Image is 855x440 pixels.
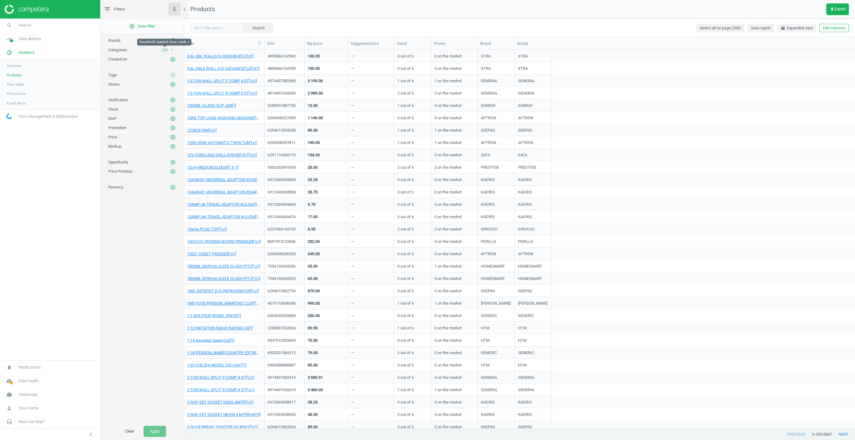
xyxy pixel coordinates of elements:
[397,335,428,345] div: 0 out of 6
[518,115,533,123] div: AFTRON
[170,168,176,175] button: add_circle_outline
[434,285,474,296] div: 0 on the market
[481,128,495,135] div: GEEPAS
[397,149,428,160] div: 0 out of 6
[187,152,257,158] a: 12V CORDLESS DRILL/DRIVER KIT[1x1]
[481,66,491,74] div: XTRA
[308,115,323,121] div: 1 149.00
[397,236,428,247] div: 0 out of 6
[518,301,548,308] div: [PERSON_NAME]
[351,226,354,234] div: —
[518,325,527,333] div: HTM
[170,81,176,87] button: add_circle_outline
[518,251,533,259] div: AFTRON
[480,41,512,46] div: Brand
[780,25,813,31] span: Expanded view
[481,226,498,234] div: SIROCCO
[267,189,301,195] div: 6912345693868
[3,362,15,373] i: notifications
[87,431,95,438] i: chevron_left
[267,177,301,183] div: 6912345693844
[187,189,261,195] a: 13A4WAY UNIVERSAL ADAPTOR-KD44[1x1]
[819,24,849,32] button: Edit columns
[308,226,315,232] div: 8.95
[308,165,318,170] div: 28.00
[434,162,474,172] div: 2 on the market
[187,226,227,232] a: 13amp PLUG TOP[1x1]
[108,38,121,43] span: Brands
[170,143,176,150] button: add_circle_outline
[397,186,428,197] div: 0 out of 6
[434,273,474,284] div: 0 on the market
[7,82,24,87] span: Price index
[187,301,261,306] a: 1887-0150 [PERSON_NAME] REC CLIP[1X1]
[267,288,301,294] div: 6294015502794
[267,78,301,84] div: 4974437082389
[187,202,261,207] a: 13AMP UK TRAVEL ADAPTOR W/LIGH[1x1]
[7,91,26,96] span: Promotions
[108,144,122,149] span: Markup
[162,47,168,53] span: 389
[518,276,542,284] div: HOMESMART
[267,91,301,96] div: 4974437426053
[308,91,323,96] div: 2 989.00
[434,236,474,247] div: 0 on the market
[518,103,533,111] div: SUNRAY
[518,338,527,345] div: HTM
[351,239,354,247] div: —
[351,202,354,209] div: —
[187,362,246,368] a: 1:32 CHE ZHI MODEL DIE CAST[1]
[351,165,354,172] div: —
[184,50,855,428] div: grid
[187,400,253,405] a: 2 WAY EXT SOCKET N2DS-2MTR[1x1]
[397,100,428,111] div: 1 out of 6
[518,313,534,321] div: GENERIC
[170,116,176,122] button: add_circle_outline
[397,285,428,296] div: 0 out of 6
[518,189,532,197] div: KADRIS
[351,140,354,148] div: —
[397,298,428,308] div: 1 out of 6
[397,273,428,284] div: 0 out of 6
[481,313,497,321] div: GENERIC
[267,53,301,59] div: 4893846162942
[187,313,241,319] a: 1:1 4X4 FOUR WHEEL DRIVE[1]
[397,50,428,61] div: 0 out of 6
[518,78,535,86] div: GENERAL
[747,24,774,32] button: Save report
[434,149,474,160] div: 0 on the market
[108,125,126,130] span: Promotion
[267,214,301,220] div: 6912345694476
[397,199,428,209] div: 0 out of 6
[481,53,491,61] div: XTRA
[7,73,21,78] span: Products
[481,152,490,160] div: SATA
[518,140,533,148] div: AFTRON
[308,78,323,84] div: 3 199.00
[434,125,474,135] div: 1 on the market
[187,424,258,430] a: 2-SLICE BREAD TOASTER SS BODY[1x1]
[108,98,128,102] span: Verification
[351,214,354,222] div: —
[308,251,320,257] div: 649.00
[267,128,301,133] div: 6294015509298
[351,78,354,86] div: —
[481,338,489,345] div: HTM
[780,26,785,31] i: horizontal_split
[187,325,253,331] a: 1:12 IMITATION RADIO RACING CA[1]
[170,107,176,112] i: add_circle_outline
[267,264,301,269] div: 7554154265356
[308,53,320,59] div: 180.00
[308,288,320,294] div: 679.00
[518,288,532,296] div: GEEPAS
[187,140,257,146] a: 12KG SEMI AUTOMATIC TWIN TUB[1x1]
[481,276,505,284] div: HOMESMART
[108,107,118,112] span: Stock
[19,378,39,384] span: Data health
[351,288,354,296] div: —
[397,248,428,259] div: 0 out of 6
[351,53,354,61] div: —
[170,184,176,190] button: add_circle_outline
[181,6,188,13] i: chevron_left
[518,165,536,172] div: PRESTIGE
